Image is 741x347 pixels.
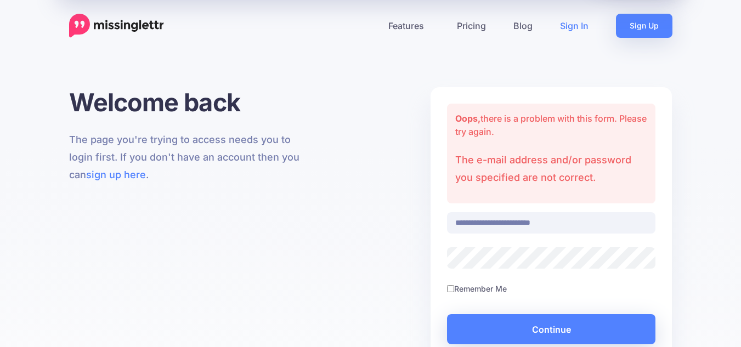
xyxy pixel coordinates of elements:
[69,131,311,184] p: The page you're trying to access needs you to login first. If you don't have an account then you ...
[616,14,672,38] a: Sign Up
[69,87,311,117] h1: Welcome back
[447,314,656,344] button: Continue
[455,113,480,124] strong: Oops,
[375,14,443,38] a: Features
[443,14,500,38] a: Pricing
[546,14,602,38] a: Sign In
[447,104,656,203] div: there is a problem with this form. Please try again.
[500,14,546,38] a: Blog
[455,151,648,186] p: The e-mail address and/or password you specified are not correct.
[454,282,507,295] label: Remember Me
[86,169,146,180] a: sign up here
